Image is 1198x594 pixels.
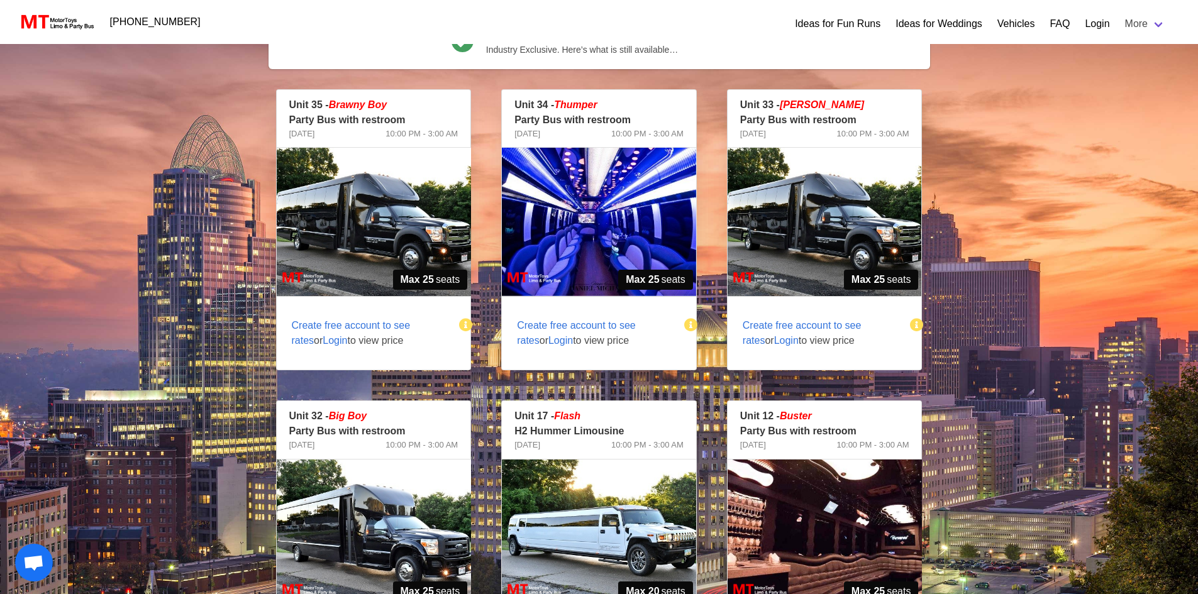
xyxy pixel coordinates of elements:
[401,272,434,287] strong: Max 25
[292,320,411,346] span: Create free account to see rates
[329,99,387,110] em: Brawny Boy
[15,544,53,581] a: Open chat
[728,303,912,363] span: or to view price
[502,148,696,296] img: 34%2002.jpg
[837,439,909,451] span: 10:00 PM - 3:00 AM
[514,128,540,140] span: [DATE]
[611,128,684,140] span: 10:00 PM - 3:00 AM
[618,270,693,290] span: seats
[728,148,922,296] img: 33%2001.jpg
[289,128,315,140] span: [DATE]
[780,99,864,110] em: [PERSON_NAME]
[514,424,684,439] p: H2 Hummer Limousine
[1118,11,1173,36] a: More
[740,113,909,128] p: Party Bus with restroom
[554,410,580,421] em: Flash
[844,270,919,290] span: seats
[289,409,458,424] p: Unit 32 -
[277,148,471,296] img: 35%2001.jpg
[740,128,766,140] span: [DATE]
[740,439,766,451] span: [DATE]
[548,335,573,346] span: Login
[18,13,95,31] img: MotorToys Logo
[740,424,909,439] p: Party Bus with restroom
[851,272,885,287] strong: Max 25
[1085,16,1109,31] a: Login
[277,303,461,363] span: or to view price
[514,97,684,113] p: Unit 34 -
[554,99,597,110] em: Thumper
[514,113,684,128] p: Party Bus with restroom
[289,439,315,451] span: [DATE]
[323,335,347,346] span: Login
[385,439,458,451] span: 10:00 PM - 3:00 AM
[289,113,458,128] p: Party Bus with restroom
[611,439,684,451] span: 10:00 PM - 3:00 AM
[514,439,540,451] span: [DATE]
[103,9,208,35] a: [PHONE_NUMBER]
[795,16,880,31] a: Ideas for Fun Runs
[1050,16,1070,31] a: FAQ
[774,335,799,346] span: Login
[486,43,747,57] span: Industry Exclusive. Here’s what is still available…
[896,16,982,31] a: Ideas for Weddings
[393,270,468,290] span: seats
[780,410,812,421] em: Buster
[329,410,367,421] em: Big Boy
[740,409,909,424] p: Unit 12 -
[626,272,659,287] strong: Max 25
[289,97,458,113] p: Unit 35 -
[743,320,862,346] span: Create free account to see rates
[837,128,909,140] span: 10:00 PM - 3:00 AM
[289,424,458,439] p: Party Bus with restroom
[385,128,458,140] span: 10:00 PM - 3:00 AM
[517,320,636,346] span: Create free account to see rates
[997,16,1035,31] a: Vehicles
[502,303,686,363] span: or to view price
[740,97,909,113] p: Unit 33 -
[514,409,684,424] p: Unit 17 -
